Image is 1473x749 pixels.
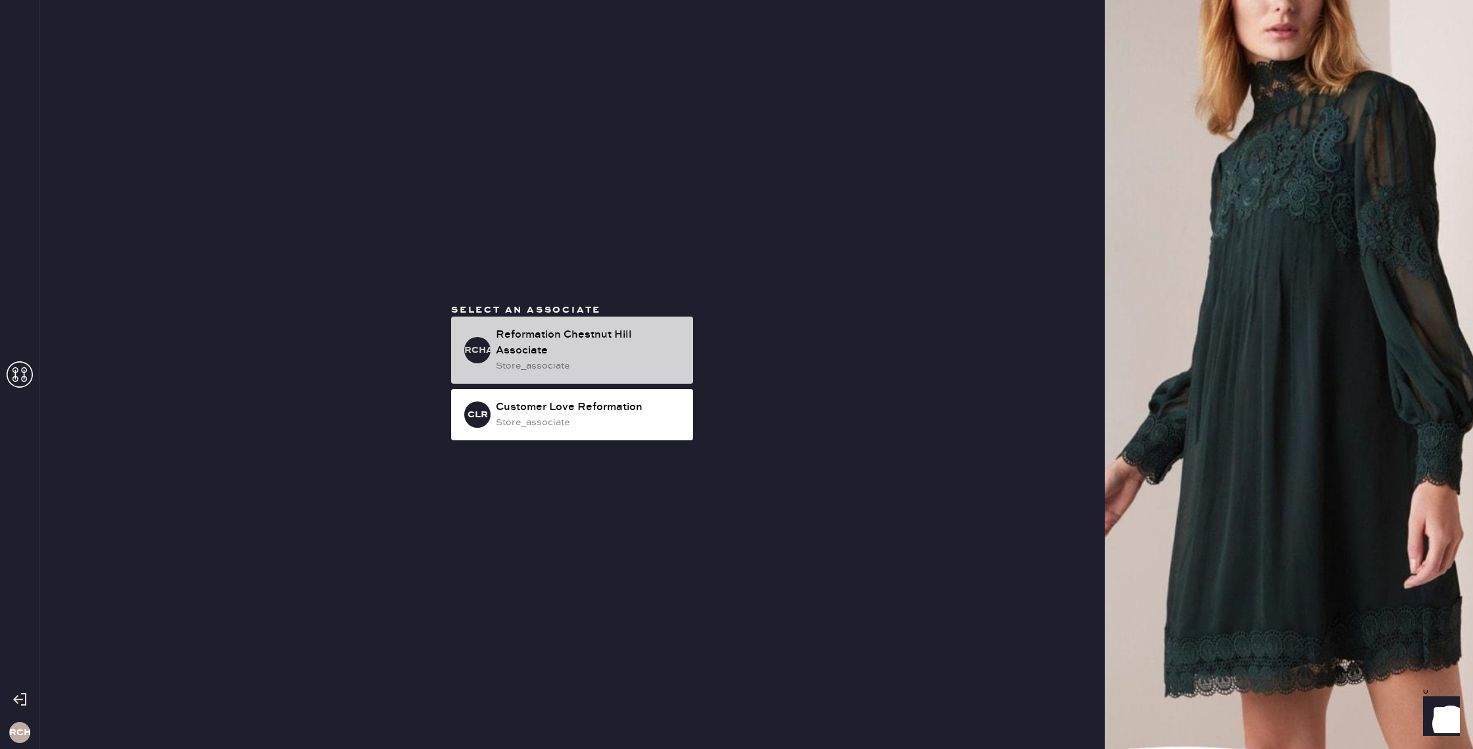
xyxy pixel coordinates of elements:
iframe: Front Chat [1411,690,1467,746]
span: Select an associate [451,304,601,316]
div: store_associate [496,359,683,373]
h3: RCH [9,728,30,737]
h3: RCHA [464,346,491,355]
div: Reformation Chestnut Hill Associate [496,327,683,359]
h3: CLR [468,410,488,419]
div: Customer Love Reformation [496,400,683,415]
div: store_associate [496,415,683,430]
